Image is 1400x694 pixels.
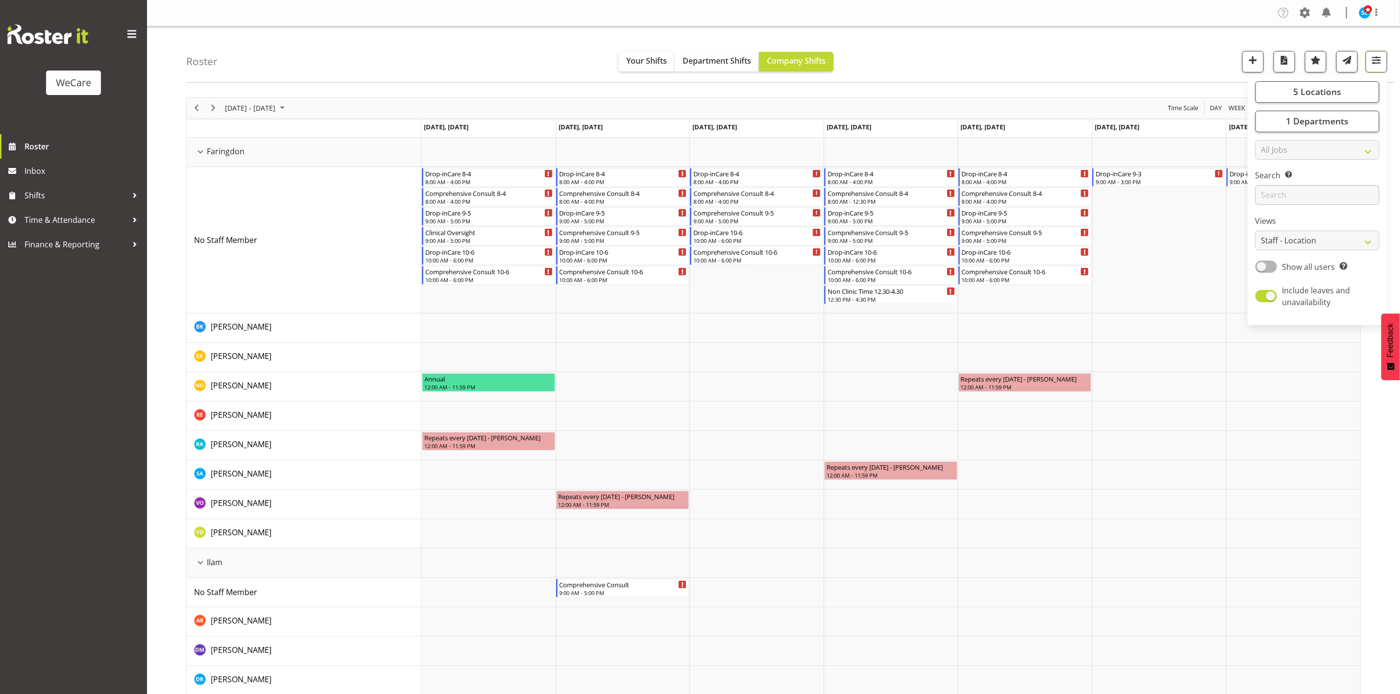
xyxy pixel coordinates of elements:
[56,75,91,90] div: WeCare
[693,208,821,217] div: Comprehensive Consult 9-5
[211,527,271,538] span: [PERSON_NAME]
[1286,115,1349,127] span: 1 Departments
[958,266,1092,285] div: No Staff Member"s event - Comprehensive Consult 10-6 Begin From Friday, September 5, 2025 at 10:0...
[1282,262,1335,272] span: Show all users
[211,497,271,509] a: [PERSON_NAME]
[187,402,421,431] td: Rachel Els resource
[187,637,421,666] td: Deepti Mahajan resource
[559,501,687,508] div: 12:00 AM - 11:59 PM
[1095,122,1140,131] span: [DATE], [DATE]
[211,674,271,685] span: [PERSON_NAME]
[425,208,553,217] div: Drop-inCare 9-5
[25,139,142,154] span: Roster
[211,321,271,333] a: [PERSON_NAME]
[828,227,955,237] div: Comprehensive Consult 9-5
[824,168,958,187] div: No Staff Member"s event - Drop-inCare 8-4 Begin From Thursday, September 4, 2025 at 8:00:00 AM GM...
[205,98,221,119] div: next period
[1293,86,1341,97] span: 5 Locations
[1386,323,1395,358] span: Feedback
[425,266,553,276] div: Comprehensive Consult 10-6
[211,439,271,450] span: [PERSON_NAME]
[224,102,276,114] span: [DATE] - [DATE]
[560,178,687,186] div: 8:00 AM - 4:00 PM
[1255,215,1379,227] label: Views
[693,227,821,237] div: Drop-inCare 10-6
[962,208,1089,217] div: Drop-inCare 9-5
[690,188,823,206] div: No Staff Member"s event - Comprehensive Consult 8-4 Begin From Wednesday, September 3, 2025 at 8:...
[211,615,271,626] span: [PERSON_NAME]
[211,380,271,391] span: [PERSON_NAME]
[221,98,291,119] div: September 01 - 07, 2025
[211,409,271,421] a: [PERSON_NAME]
[424,122,468,131] span: [DATE], [DATE]
[1242,51,1264,72] button: Add a new shift
[962,256,1089,264] div: 10:00 AM - 6:00 PM
[693,256,821,264] div: 10:00 AM - 6:00 PM
[962,266,1089,276] div: Comprehensive Consult 10-6
[211,644,271,656] a: [PERSON_NAME]
[556,491,689,509] div: Victoria Oberzil"s event - Repeats every tuesday - Victoria Oberzil Begin From Tuesday, September...
[424,374,553,383] div: Annual
[560,247,687,257] div: Drop-inCare 10-6
[211,645,271,655] span: [PERSON_NAME]
[425,188,553,198] div: Comprehensive Consult 8-4
[1255,81,1379,103] button: 5 Locations
[828,295,955,303] div: 12:30 PM - 4:30 PM
[962,227,1089,237] div: Comprehensive Consult 9-5
[422,373,555,392] div: Natasha Ottley"s event - Annual Begin From Monday, September 1, 2025 at 12:00:00 AM GMT+12:00 End...
[759,52,834,72] button: Company Shifts
[560,579,687,589] div: Comprehensive Consult
[958,373,1092,392] div: Natasha Ottley"s event - Repeats every friday - Natasha Ottley Begin From Friday, September 5, 20...
[560,188,687,198] div: Comprehensive Consult 8-4
[559,491,687,501] div: Repeats every [DATE] - [PERSON_NAME]
[211,526,271,538] a: [PERSON_NAME]
[25,164,142,178] span: Inbox
[962,188,1089,198] div: Comprehensive Consult 8-4
[958,207,1092,226] div: No Staff Member"s event - Drop-inCare 9-5 Begin From Friday, September 5, 2025 at 9:00:00 AM GMT+...
[560,256,687,264] div: 10:00 AM - 6:00 PM
[211,468,271,479] a: [PERSON_NAME]
[1209,102,1223,114] span: Day
[1274,51,1295,72] button: Download a PDF of the roster according to the set date range.
[211,380,271,391] a: [PERSON_NAME]
[194,234,257,246] a: No Staff Member
[187,460,421,490] td: Sarah Abbott resource
[560,227,687,237] div: Comprehensive Consult 9-5
[560,237,687,244] div: 9:00 AM - 5:00 PM
[693,247,821,257] div: Comprehensive Consult 10-6
[186,56,218,67] h4: Roster
[7,24,88,44] img: Rosterit website logo
[1282,285,1351,308] span: Include leaves and unavailability
[961,374,1089,383] div: Repeats every [DATE] - [PERSON_NAME]
[223,102,289,114] button: September 2025
[556,579,689,598] div: No Staff Member"s event - Comprehensive Consult Begin From Tuesday, September 2, 2025 at 9:00:00 ...
[211,468,271,479] span: [PERSON_NAME]
[187,372,421,402] td: Natasha Ottley resource
[211,673,271,685] a: [PERSON_NAME]
[187,607,421,637] td: Andrea Ramirez resource
[25,237,127,252] span: Finance & Reporting
[424,442,553,450] div: 12:00 AM - 11:59 PM
[425,168,553,178] div: Drop-inCare 8-4
[1255,169,1379,181] label: Search
[556,168,689,187] div: No Staff Member"s event - Drop-inCare 8-4 Begin From Tuesday, September 2, 2025 at 8:00:00 AM GMT...
[1167,102,1199,114] span: Time Scale
[425,227,553,237] div: Clinical Oversight
[194,587,257,598] span: No Staff Member
[556,266,689,285] div: No Staff Member"s event - Comprehensive Consult 10-6 Begin From Tuesday, September 2, 2025 at 10:...
[824,461,958,480] div: Sarah Abbott"s event - Repeats every thursday - Sarah Abbott Begin From Thursday, September 4, 20...
[207,556,222,568] span: Ilam
[556,207,689,226] div: No Staff Member"s event - Drop-inCare 9-5 Begin From Tuesday, September 2, 2025 at 9:00:00 AM GMT...
[422,246,555,265] div: No Staff Member"s event - Drop-inCare 10-6 Begin From Monday, September 1, 2025 at 10:00:00 AM GM...
[618,52,675,72] button: Your Shifts
[1227,168,1360,187] div: No Staff Member"s event - Drop-inCare 9-3 Begin From Sunday, September 7, 2025 at 9:00:00 AM GMT+...
[693,217,821,225] div: 9:00 AM - 5:00 PM
[1092,168,1226,187] div: No Staff Member"s event - Drop-inCare 9-3 Begin From Saturday, September 6, 2025 at 9:00:00 AM GM...
[425,247,553,257] div: Drop-inCare 10-6
[425,217,553,225] div: 9:00 AM - 5:00 PM
[828,237,955,244] div: 9:00 AM - 5:00 PM
[422,168,555,187] div: No Staff Member"s event - Drop-inCare 8-4 Begin From Monday, September 1, 2025 at 8:00:00 AM GMT+...
[560,276,687,284] div: 10:00 AM - 6:00 PM
[962,247,1089,257] div: Drop-inCare 10-6
[961,122,1006,131] span: [DATE], [DATE]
